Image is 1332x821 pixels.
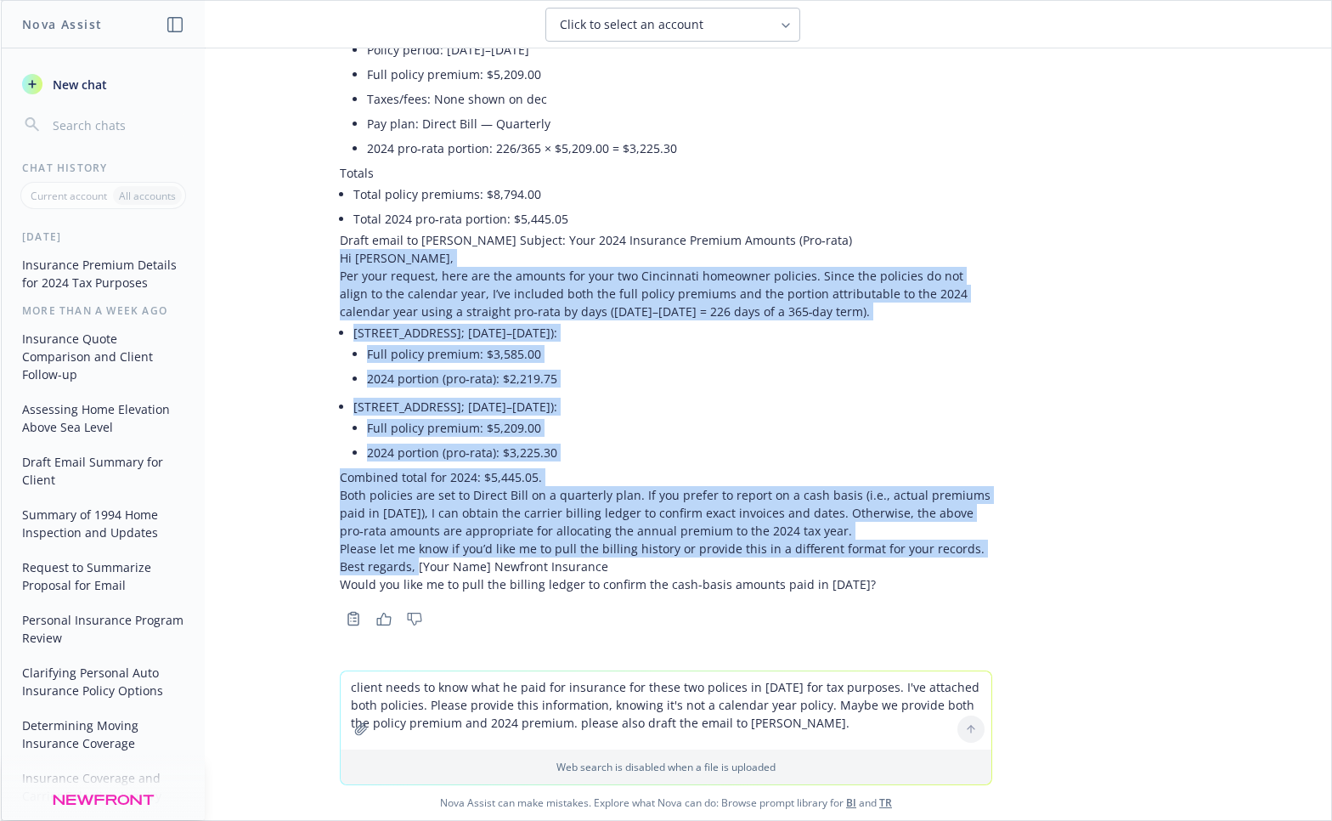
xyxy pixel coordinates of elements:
[15,395,191,441] button: Assessing Home Elevation Above Sea Level
[340,486,992,540] p: Both policies are set to Direct Bill on a quarterly plan. If you prefer to report on a cash basis...
[351,760,981,774] p: Web search is disabled when a file is uploaded
[8,785,1324,820] span: Nova Assist can make mistakes. Explore what Nova can do: Browse prompt library for and
[367,111,992,136] li: Pay plan: Direct Bill — Quarterly
[353,207,992,231] li: Total 2024 pro‑rata portion: $5,445.05
[545,8,800,42] button: Click to select an account
[340,231,992,249] p: Draft email to [PERSON_NAME] Subject: Your 2024 Insurance Premium Amounts (Pro‑rata)
[879,796,892,810] a: TR
[340,164,992,182] p: Totals
[340,249,992,267] p: Hi [PERSON_NAME],
[2,161,205,175] div: Chat History
[15,69,191,99] button: New chat
[22,15,102,33] h1: Nova Assist
[15,501,191,546] button: Summary of 1994 Home Inspection and Updates
[846,796,856,810] a: BI
[15,659,191,705] button: Clarifying Personal Auto Insurance Policy Options
[15,448,191,494] button: Draft Email Summary for Client
[340,540,992,558] p: Please let me know if you’d like me to pull the billing history or provide this in a different fo...
[119,189,176,203] p: All accounts
[49,113,184,137] input: Search chats
[2,303,205,318] div: More than a week ago
[340,267,992,320] p: Per your request, here are the amounts for your two Cincinnati homeowner policies. Since the poli...
[560,16,703,33] span: Click to select an account
[15,711,191,757] button: Determining Moving Insurance Coverage
[367,62,992,87] li: Full policy premium: $5,209.00
[367,440,992,465] li: 2024 portion (pro‑rata): $3,225.30
[340,558,992,575] p: Best regards, [Your Name] Newfront Insurance
[340,575,992,593] p: Would you like me to pull the billing ledger to confirm the cash-basis amounts paid in [DATE]?
[15,606,191,652] button: Personal Insurance Program Review
[367,37,992,62] li: Policy period: [DATE]–[DATE]
[353,182,992,207] li: Total policy premiums: $8,794.00
[353,398,992,416] p: [STREET_ADDRESS]; [DATE]–[DATE]):
[15,764,191,810] button: Insurance Coverage and Carrier Selection Inquiry
[49,76,107,93] span: New chat
[15,251,191,297] button: Insurance Premium Details for 2024 Tax Purposes
[367,87,992,111] li: Taxes/fees: None shown on dec
[353,324,992,342] p: [STREET_ADDRESS]; [DATE]–[DATE]):
[401,607,428,631] button: Thumbs down
[15,553,191,599] button: Request to Summarize Proposal for Email
[15,325,191,388] button: Insurance Quote Comparison and Client Follow-up
[367,342,992,366] li: Full policy premium: $3,585.00
[367,416,992,440] li: Full policy premium: $5,209.00
[367,136,992,161] li: 2024 pro‑rata portion: 226/365 × $5,209.00 = $3,225.30
[2,229,205,244] div: [DATE]
[31,189,107,203] p: Current account
[346,611,361,626] svg: Copy to clipboard
[340,468,992,486] p: Combined total for 2024: $5,445.05.
[367,366,992,391] li: 2024 portion (pro‑rata): $2,219.75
